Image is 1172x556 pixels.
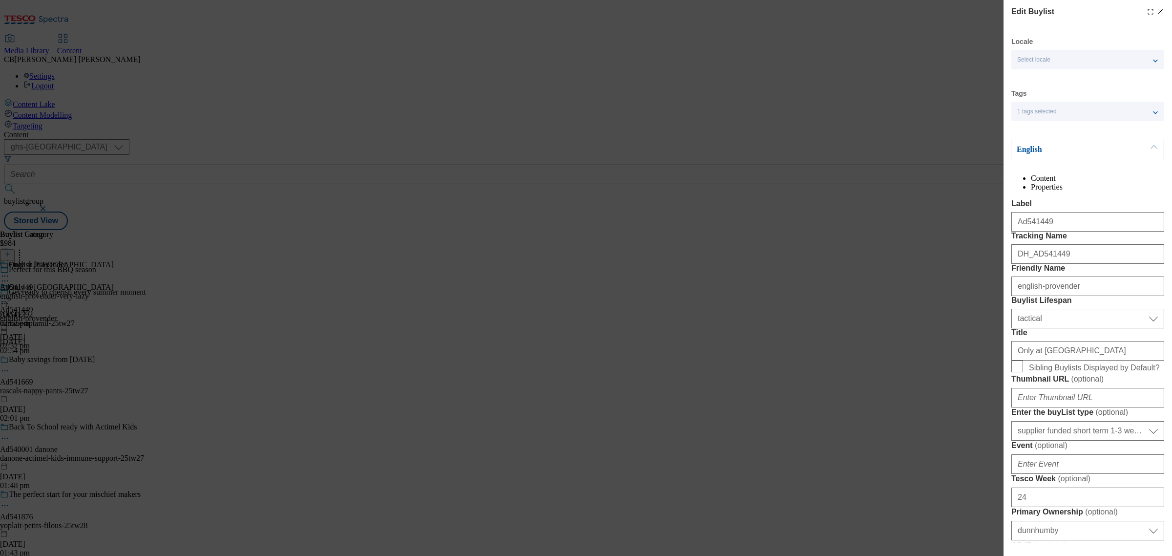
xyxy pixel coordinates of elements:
input: Enter Title [1011,341,1164,361]
p: English [1017,145,1119,154]
input: Enter Tesco Week [1011,488,1164,507]
span: ( optional ) [1058,474,1090,483]
span: ( optional ) [1085,508,1118,516]
span: ( optional ) [1035,541,1067,549]
label: Title [1011,328,1164,337]
input: Enter Friendly Name [1011,277,1164,296]
span: 1 tags selected [1017,108,1057,115]
label: AD ID [1011,540,1164,550]
label: Friendly Name [1011,264,1164,273]
span: ( optional ) [1095,408,1128,416]
button: 1 tags selected [1011,102,1164,121]
input: Enter Event [1011,454,1164,474]
label: Tesco Week [1011,474,1164,484]
label: Tags [1011,91,1027,96]
span: Select locale [1017,56,1050,64]
span: ( optional ) [1035,441,1067,449]
h4: Edit Buylist [1011,6,1054,18]
label: Event [1011,441,1164,450]
label: Tracking Name [1011,232,1164,240]
li: Content [1031,174,1164,183]
label: Buylist Lifespan [1011,296,1164,305]
label: Primary Ownership [1011,507,1164,517]
label: Thumbnail URL [1011,374,1164,384]
span: Sibling Buylists Displayed by Default? [1029,364,1160,372]
button: Select locale [1011,50,1164,69]
label: Label [1011,199,1164,208]
input: Enter Tracking Name [1011,244,1164,264]
label: Locale [1011,39,1033,44]
li: Properties [1031,183,1164,192]
input: Enter Thumbnail URL [1011,388,1164,407]
label: Enter the buyList type [1011,407,1164,417]
span: ( optional ) [1071,375,1104,383]
input: Enter Label [1011,212,1164,232]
